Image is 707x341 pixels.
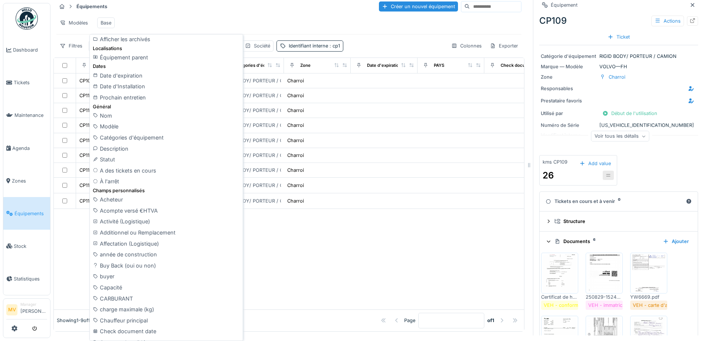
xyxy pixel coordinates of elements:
[287,107,304,114] div: Charroi
[91,103,241,110] div: Général
[79,107,91,114] div: CP111
[222,137,300,144] div: RIGID BODY/ PORTEUR / CAMION
[630,294,667,301] div: YW6669.pdf
[79,197,92,204] div: CP117
[14,79,47,86] span: Tickets
[551,1,577,9] div: Équipement
[541,85,596,92] div: Responsables
[91,227,241,238] div: Additionnel ou Remplacement
[56,17,91,28] div: Modèles
[289,42,340,49] div: Identifiant interne
[91,271,241,282] div: buyer
[539,14,698,27] div: CP109
[79,182,92,189] div: CP116
[73,3,110,10] strong: Équipements
[544,302,583,309] div: VEH - conformité
[222,122,300,129] div: RIGID BODY/ PORTEUR / CAMION
[91,121,241,132] div: Modèle
[588,302,659,309] div: VEH - immatriculation/radiation
[367,62,402,69] div: Date d'expiration
[222,152,300,159] div: RIGID BODY/ PORTEUR / CAMION
[541,53,596,60] div: Catégorie d'équipement
[14,275,47,282] span: Statistiques
[543,255,576,292] img: 2m8hd8vezqr3sqwiz5zvyxcp9uth
[541,294,578,301] div: Certificat de homologation : 250902-123930-AMI-CP109-78 doc00655620250902123023.pdf
[222,77,300,84] div: RIGID BODY/ PORTEUR / CAMION
[586,294,623,301] div: 250829-152429-AMI-CP109-73 scan_HS_charroi_20250829151753_001.pdf
[448,40,485,51] div: Colonnes
[591,131,649,142] div: Voir tous les détails
[554,238,657,245] div: Documents
[543,214,695,228] summary: Structure
[287,122,304,129] div: Charroi
[541,122,697,129] div: [US_VEHICLE_IDENTIFICATION_NUMBER]
[543,169,554,182] div: 26
[12,177,47,184] span: Zones
[233,62,285,69] div: Catégories d'équipement
[541,63,697,70] div: VOLVO — FH
[6,304,17,315] li: MV
[91,81,241,92] div: Date d'Installation
[16,7,38,30] img: Badge_color-CXgf-gQk.svg
[91,45,241,52] div: Localisations
[79,92,92,99] div: CP110
[79,152,92,159] div: CP114
[57,317,91,324] div: Showing 1 - 9 of 9
[12,145,47,152] span: Agenda
[541,63,596,70] div: Marque — Modèle
[91,293,241,304] div: CARBURANT
[101,19,111,26] div: Base
[13,46,47,53] span: Dashboard
[91,238,241,249] div: Affectation (Logistique)
[287,92,304,99] div: Charroi
[91,282,241,293] div: Capacité
[599,108,660,118] div: Début de l'utilisation
[543,158,567,165] div: kms CP109
[633,302,688,309] div: VEH - carte d'assurance
[287,197,304,204] div: Charroi
[91,249,241,260] div: année de construction
[605,32,633,42] div: Ticket
[222,107,300,114] div: RIGID BODY/ PORTEUR / CAMION
[222,92,300,99] div: RIGID BODY/ PORTEUR / CAMION
[14,243,47,250] span: Stock
[91,143,241,154] div: Description
[501,62,546,69] div: Check document date
[91,132,241,143] div: Catégories d'équipement
[91,326,241,337] div: Check document date
[79,77,94,84] div: CP109
[487,317,494,324] strong: of 1
[91,194,241,205] div: Acheteur
[434,62,444,69] div: PAYS
[541,122,596,129] div: Numéro de Série
[56,40,86,51] div: Filtres
[632,255,665,292] img: m8ahr887mhpk0xan202ei9vjxp0p
[79,137,92,144] div: CP113
[487,40,521,51] div: Exporter
[287,167,304,174] div: Charroi
[91,63,241,70] div: Dates
[541,73,596,81] div: Zone
[222,167,300,174] div: RIGID BODY/ PORTEUR / CAMION
[404,317,415,324] div: Page
[91,176,241,187] div: À l'arrêt
[328,43,340,49] span: : cp1
[14,210,47,217] span: Équipements
[91,205,241,216] div: Acompte versé €HTVA
[587,255,621,292] img: j1yjp65bv61cl9hwdimaj4o7hlpp
[91,165,241,176] div: A des tickets en cours
[576,158,614,168] div: Add value
[541,53,697,60] div: RIGID BODY/ PORTEUR / CAMION
[20,302,47,307] div: Manager
[91,187,241,194] div: Champs personnalisés
[543,235,695,248] summary: Documents6Ajouter
[287,137,304,144] div: Charroi
[554,218,689,225] div: Structure
[91,216,241,227] div: Activité (Logistique)
[546,198,683,205] div: Tickets en cours et à venir
[91,92,241,103] div: Prochain entretien
[91,34,241,45] div: Afficher les archivés
[91,70,241,81] div: Date d'expiration
[609,73,625,81] div: Charroi
[79,167,92,174] div: CP115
